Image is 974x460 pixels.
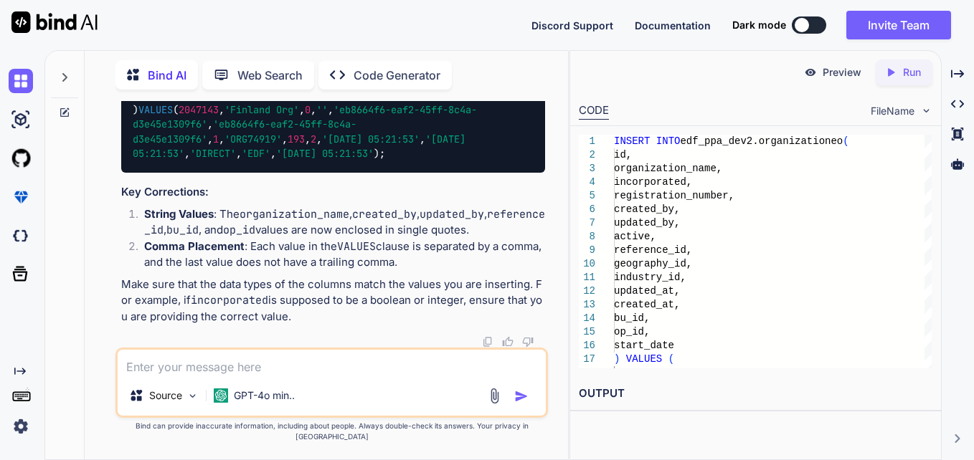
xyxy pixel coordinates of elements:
span: '' [316,103,328,116]
div: 16 [579,339,595,353]
span: updated_at, [614,285,680,297]
span: ) [614,353,620,365]
span: industry_id, [614,272,686,283]
div: 11 [579,271,595,284]
img: githubLight [9,146,33,171]
span: '[DATE] 05:21:53' [322,133,420,145]
span: 2047143 [179,103,219,116]
strong: Comma Placement [144,239,245,253]
span: 'Finland Org' [224,103,299,116]
div: 6 [579,203,595,216]
strong: String Values [144,207,214,221]
p: Preview [823,65,861,80]
div: 4 [579,176,595,189]
code: VALUES [337,239,376,254]
span: , [668,367,674,378]
span: Dark mode [732,18,786,32]
div: 10 [579,257,595,271]
span: bu_id, [614,312,650,324]
img: Bind AI [11,11,98,33]
span: id, [614,149,632,160]
img: like [502,336,514,348]
div: 18 [579,366,595,380]
span: VALUES [626,353,662,365]
span: 'eb8664f6-eaf2-45ff-8c4a-d3e45e1309f6' [133,103,477,130]
div: 8 [579,230,595,244]
span: geography_id, [614,258,692,269]
span: INTO [656,135,681,147]
div: 14 [579,312,595,325]
p: Run [903,65,921,80]
span: incorporated, [614,176,692,188]
span: 1 [213,133,219,145]
span: '[DATE] 05:21:53' [276,148,374,160]
span: ( [843,135,849,147]
span: Discord Support [531,19,613,32]
div: 2 [579,148,595,162]
div: 12 [579,284,595,298]
img: chat [9,69,33,93]
span: 193 [288,133,305,145]
span: FileName [871,104,914,118]
img: GPT-4o mini [214,388,228,403]
span: 2 [311,133,316,145]
span: op_id, [614,326,650,337]
span: active, [614,231,656,242]
div: 9 [579,244,595,257]
div: 1 [579,135,595,148]
span: organization_name, [614,163,722,174]
li: : The , , , , , and values are now enclosed in single quotes. [133,206,545,239]
span: Documentation [635,19,711,32]
button: Documentation [635,18,711,33]
img: Pick Models [186,390,199,402]
div: 7 [579,216,595,230]
p: GPT-4o min.. [234,388,295,403]
span: 'ORG74919' [224,133,282,145]
span: 'EDF' [242,148,270,160]
code: updated_by [420,207,484,221]
div: CODE [579,102,609,120]
p: Make sure that the data types of the columns match the values you are inserting. For example, if ... [121,277,545,325]
img: preview [804,66,817,79]
div: 15 [579,325,595,339]
span: registration_number, [614,190,734,201]
h2: OUTPUT [570,377,940,411]
p: Bind AI [148,67,186,84]
div: 3 [579,162,595,176]
img: dislike [522,336,534,348]
span: '[DATE] 05:21:53' [133,133,471,160]
div: 17 [579,353,595,366]
span: 'eb8664f6-eaf2-45ff-8c4a-d3e45e1309f6' [133,118,356,145]
div: 5 [579,189,595,203]
span: 'DIRECT' [190,148,236,160]
code: organization_name [240,207,349,221]
img: icon [514,389,529,403]
img: copy [482,336,493,348]
button: Discord Support [531,18,613,33]
img: ai-studio [9,107,33,132]
img: premium [9,185,33,209]
li: : Each value in the clause is separated by a comma, and the last value does not have a trailing c... [133,239,545,271]
span: start_date [614,340,674,351]
span: 0 [305,103,311,116]
code: bu_id [166,223,199,237]
code: created_by [352,207,417,221]
img: darkCloudIdeIcon [9,224,33,248]
span: edf_ppa_dev2.organizationeo [681,135,843,147]
span: VALUES [138,103,173,116]
p: Code Generator [354,67,440,84]
code: incorporated [191,293,268,307]
span: 2047143 [626,367,668,378]
span: INSERT [614,135,650,147]
img: settings [9,414,33,439]
img: attachment [486,388,503,404]
p: Source [149,388,182,403]
span: updated_by, [614,217,680,229]
code: op_id [223,223,255,237]
p: Web Search [237,67,303,84]
span: reference_id, [614,244,692,256]
p: Bind can provide inaccurate information, including about people. Always double-check its answers.... [115,421,548,442]
span: ( [668,353,674,365]
div: 13 [579,298,595,312]
img: chevron down [920,105,932,117]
